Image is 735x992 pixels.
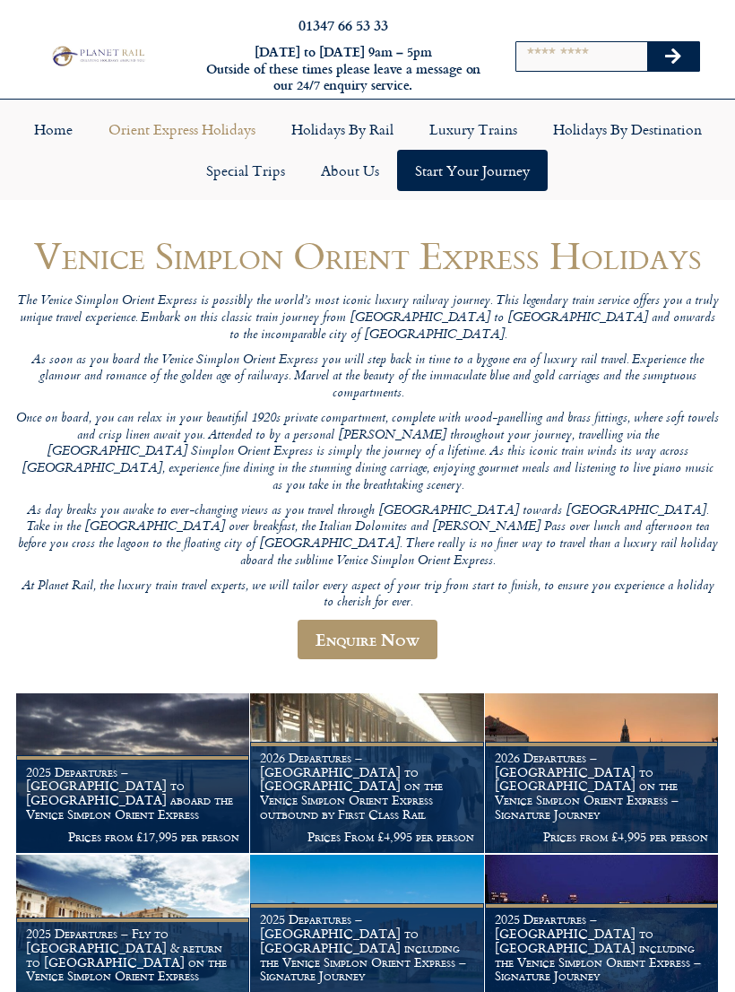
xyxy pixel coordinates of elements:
[48,44,147,68] img: Planet Rail Train Holidays Logo
[273,109,411,150] a: Holidays by Rail
[26,830,239,844] p: Prices from £17,995 per person
[16,411,719,494] p: Once on board, you can relax in your beautiful 1920s private compartment, complete with wood-pane...
[485,693,719,854] a: 2026 Departures – [GEOGRAPHIC_DATA] to [GEOGRAPHIC_DATA] on the Venice Simplon Orient Express – S...
[397,150,548,191] a: Start your Journey
[16,293,719,344] p: The Venice Simplon Orient Express is possibly the world’s most iconic luxury railway journey. Thi...
[16,109,91,150] a: Home
[201,44,486,94] h6: [DATE] to [DATE] 9am – 5pm Outside of these times please leave a message on our 24/7 enquiry serv...
[250,693,484,854] a: 2026 Departures – [GEOGRAPHIC_DATA] to [GEOGRAPHIC_DATA] on the Venice Simplon Orient Express out...
[495,751,708,822] h1: 2026 Departures – [GEOGRAPHIC_DATA] to [GEOGRAPHIC_DATA] on the Venice Simplon Orient Express – S...
[260,912,473,983] h1: 2025 Departures – [GEOGRAPHIC_DATA] to [GEOGRAPHIC_DATA] including the Venice Simplon Orient Expr...
[303,150,397,191] a: About Us
[411,109,535,150] a: Luxury Trains
[495,830,708,844] p: Prices from £4,995 per person
[647,42,699,71] button: Search
[16,503,719,570] p: As day breaks you awake to ever-changing views as you travel through [GEOGRAPHIC_DATA] towards [G...
[16,579,719,612] p: At Planet Rail, the luxury train travel experts, we will tailor every aspect of your trip from st...
[298,14,388,35] a: 01347 66 53 33
[260,751,473,822] h1: 2026 Departures – [GEOGRAPHIC_DATA] to [GEOGRAPHIC_DATA] on the Venice Simplon Orient Express out...
[188,150,303,191] a: Special Trips
[495,912,708,983] h1: 2025 Departures – [GEOGRAPHIC_DATA] to [GEOGRAPHIC_DATA] including the Venice Simplon Orient Expr...
[16,352,719,403] p: As soon as you board the Venice Simplon Orient Express you will step back in time to a bygone era...
[91,109,273,150] a: Orient Express Holidays
[26,765,239,822] h1: 2025 Departures – [GEOGRAPHIC_DATA] to [GEOGRAPHIC_DATA] aboard the Venice Simplon Orient Express
[9,109,726,191] nav: Menu
[16,234,719,276] h1: Venice Simplon Orient Express Holidays
[485,693,718,853] img: Orient Express Special Venice compressed
[26,927,239,983] h1: 2025 Departures – Fly to [GEOGRAPHIC_DATA] & return to [GEOGRAPHIC_DATA] on the Venice Simplon Or...
[298,620,437,659] a: Enquire Now
[260,830,473,844] p: Prices From £4,995 per person
[535,109,720,150] a: Holidays by Destination
[16,693,250,854] a: 2025 Departures – [GEOGRAPHIC_DATA] to [GEOGRAPHIC_DATA] aboard the Venice Simplon Orient Express...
